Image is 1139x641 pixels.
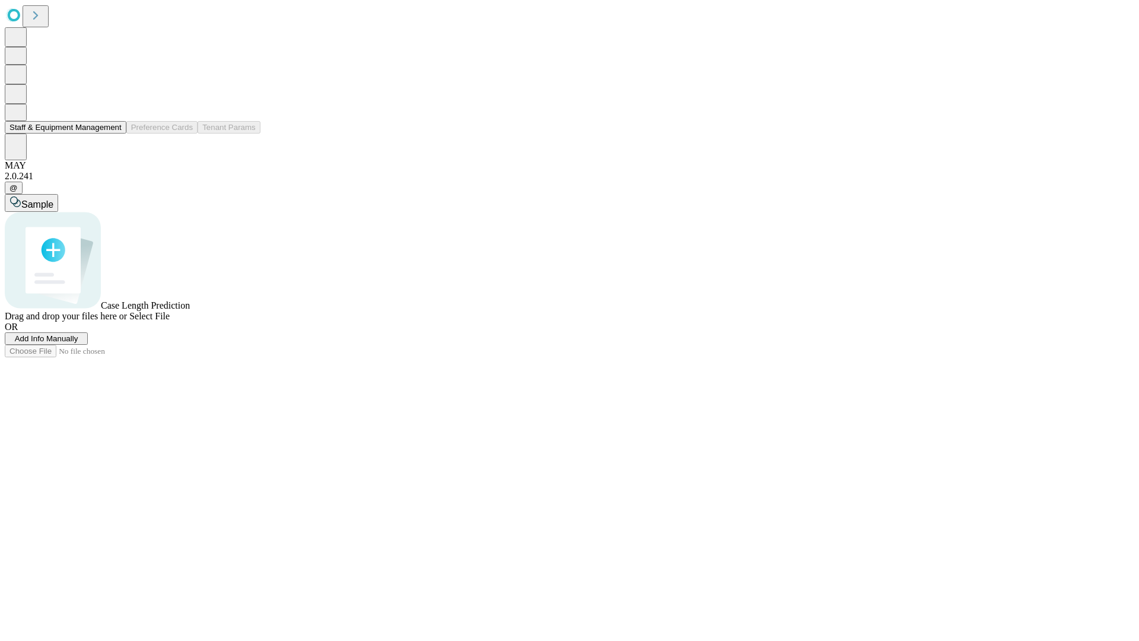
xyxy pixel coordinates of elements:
span: Drag and drop your files here or [5,311,127,321]
button: Sample [5,194,58,212]
button: Preference Cards [126,121,198,134]
button: Add Info Manually [5,332,88,345]
button: Tenant Params [198,121,260,134]
span: OR [5,322,18,332]
span: @ [9,183,18,192]
span: Sample [21,199,53,210]
button: @ [5,182,23,194]
div: 2.0.241 [5,171,1134,182]
div: MAY [5,160,1134,171]
span: Add Info Manually [15,334,78,343]
span: Select File [129,311,170,321]
span: Case Length Prediction [101,300,190,310]
button: Staff & Equipment Management [5,121,126,134]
